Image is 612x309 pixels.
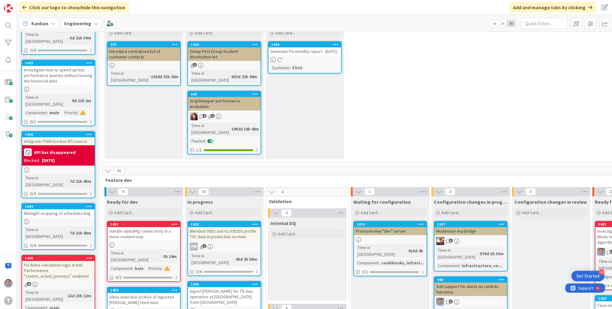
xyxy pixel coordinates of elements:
span: 3x [507,20,515,26]
span: Configuration changes in progress [434,199,508,205]
div: Blended TNDS and V2.4 BODS profile TXC data in production on main [188,227,261,241]
span: : [379,259,380,266]
b: Engineering [64,20,91,26]
div: Investigate how to speed up bus performance queries without loosing the historical data [22,66,95,85]
div: 1169 [188,42,261,47]
div: 640 [191,92,261,96]
div: 1446Integrate TfGM live bus RTI source [22,132,95,145]
div: Time in [GEOGRAPHIC_DATA] [24,94,69,107]
div: 1345 [188,282,261,287]
div: 1450 [108,287,180,293]
div: 1440 [25,256,95,260]
div: 45d 2h 58m [234,256,259,263]
span: In progress [187,199,213,205]
span: 3 [449,239,453,243]
div: 1444Midnight wrapping of schedules bug [22,204,95,217]
div: Blocked: [24,157,40,164]
div: 640GraphHopper performance evaluation [188,91,261,110]
span: Add Card... [441,210,461,215]
div: Time in [GEOGRAPHIC_DATA] [356,244,406,258]
div: 7d 21h 49m [68,230,93,236]
div: 1446 [22,132,95,137]
div: 1187 [437,222,507,227]
div: 640 [188,91,261,97]
div: 13d 23h 12m [66,292,93,299]
span: 15 [198,188,209,195]
div: Priority [147,265,162,272]
div: Time in [GEOGRAPHIC_DATA] [24,31,67,45]
div: 1443Investigate how to speed up bus performance queries without loosing the historical data [22,60,95,85]
span: : [132,265,133,272]
span: 4 [445,188,455,195]
span: : [459,262,460,269]
span: : [406,247,407,254]
div: 1444 [25,204,95,209]
span: 0/2 [116,274,121,281]
span: 2/4 [603,283,609,289]
div: 1169Setup First Group incident distribution list [188,42,261,61]
div: 1449Generate FG monthly report - [DATE] [269,42,341,55]
div: 1423 [188,222,261,227]
span: 1x [490,20,499,26]
div: Generate FG monthly report - [DATE] [269,47,341,55]
span: Waiting for configuration [353,199,411,205]
div: Time in [GEOGRAPHIC_DATA] [436,247,477,260]
div: Integrate TfGM live bus RTI source [22,137,95,145]
div: Provision new "dev" server [354,227,426,235]
span: Ready for dev [107,199,138,205]
div: Time in [GEOGRAPHIC_DATA] [190,122,229,136]
div: Ingest [PERSON_NAME] for TfL bus operators at [GEOGRAPHIC_DATA] from [GEOGRAPHIC_DATA] [188,287,261,306]
span: 2x [499,20,507,26]
img: LD [4,279,13,288]
div: VB [434,237,507,245]
div: 1446 [25,132,95,137]
span: 0/2 [362,269,368,275]
span: Add Card... [195,30,214,36]
div: 4 [599,269,604,275]
div: 1169 [191,42,261,47]
div: Allow selective archive of ingested [PERSON_NAME] feed data [108,293,180,307]
span: Internal DQ [270,220,296,226]
div: Midnight wrapping of schedules bug [22,209,95,217]
span: 0 [281,209,292,217]
div: First [291,64,304,71]
div: 1451Handle rabbitMQ connectivity in a more resilient way [108,222,180,241]
div: Component [436,262,459,269]
div: Priority [63,109,78,116]
div: 707Introduce centralized list of customer contacts [108,42,180,61]
div: 707 [110,42,180,47]
div: Time in [GEOGRAPHIC_DATA] [190,70,229,83]
span: Configuration changes in review [514,199,587,205]
span: 0/2 [30,118,36,125]
div: 1345Ingest [PERSON_NAME] for TfL bus operators at [GEOGRAPHIC_DATA] from [GEOGRAPHIC_DATA] [188,282,261,306]
div: 498 [434,277,507,283]
div: 1492d 18h 48m [230,126,261,132]
div: 1440 [22,255,95,261]
span: Add Card... [195,210,214,215]
span: : [205,138,206,144]
img: Visit kanbanzone.com [4,4,13,13]
div: KS [188,112,261,120]
div: Setup First Group incident distribution list [188,47,261,61]
span: 9 [118,188,128,195]
div: Paused [190,138,205,144]
div: 1187Modernize mq-bridge [434,222,507,235]
span: 0/4 [30,47,36,54]
span: Add Card... [278,231,297,237]
span: : [290,64,291,71]
b: API has disappeared [34,150,76,154]
div: Component [356,259,379,266]
div: 3h 14m [162,253,178,260]
span: Add Card... [114,30,134,36]
div: 1019Provision new "dev" server [354,222,426,235]
div: 1019 [354,222,426,227]
span: Validation [269,198,341,204]
span: Add Card... [361,210,380,215]
div: Modernize mq-bridge [434,227,507,235]
span: 61 [114,167,124,175]
div: DM [188,243,261,251]
span: 0/4 [30,191,36,197]
div: 9+ [31,2,34,7]
div: 1449 [271,42,341,47]
div: Fix dates calculation logic in Rail Performance "station_actual_journeys" endpoint [22,261,95,280]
